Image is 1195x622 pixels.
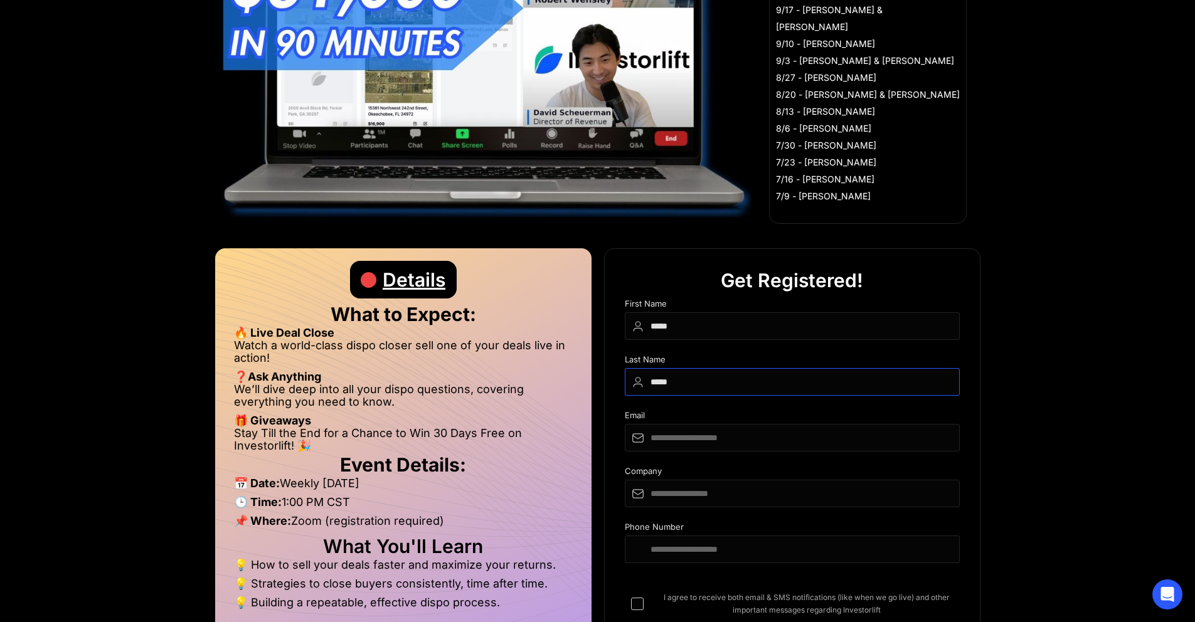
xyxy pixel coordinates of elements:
strong: 📌 Where: [234,514,291,527]
strong: 🎁 Giveaways [234,414,311,427]
li: Zoom (registration required) [234,515,573,534]
strong: What to Expect: [331,303,476,325]
li: Weekly [DATE] [234,477,573,496]
span: I agree to receive both email & SMS notifications (like when we go live) and other important mess... [654,591,960,616]
div: Company [625,467,960,480]
div: Email [625,411,960,424]
div: Get Registered! [721,261,863,299]
strong: 📅 Date: [234,477,280,490]
li: 💡 Building a repeatable, effective dispo process. [234,596,573,609]
li: 9/17 - [PERSON_NAME] & [PERSON_NAME] 9/10 - [PERSON_NAME] 9/3 - [PERSON_NAME] & [PERSON_NAME] 8/2... [776,1,960,204]
strong: ❓Ask Anything [234,370,321,383]
li: We’ll dive deep into all your dispo questions, covering everything you need to know. [234,383,573,414]
div: Details [383,261,445,298]
li: Stay Till the End for a Chance to Win 30 Days Free on Investorlift! 🎉 [234,427,573,452]
li: 💡 How to sell your deals faster and maximize your returns. [234,559,573,577]
li: 1:00 PM CST [234,496,573,515]
strong: Event Details: [340,453,466,476]
h2: What You'll Learn [234,540,573,552]
strong: 🕒 Time: [234,495,282,509]
li: Watch a world-class dispo closer sell one of your deals live in action! [234,339,573,371]
strong: 🔥 Live Deal Close [234,326,334,339]
div: Phone Number [625,522,960,535]
div: Open Intercom Messenger [1152,579,1182,609]
div: Last Name [625,355,960,368]
div: First Name [625,299,960,312]
li: 💡 Strategies to close buyers consistently, time after time. [234,577,573,596]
